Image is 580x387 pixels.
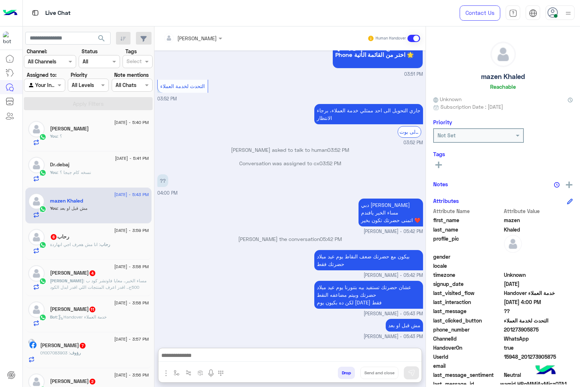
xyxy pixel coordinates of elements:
img: tab [529,9,537,17]
span: 4 [90,270,95,276]
p: 27/8/2025, 4:00 PM [157,174,168,187]
h6: Priority [433,119,452,125]
span: You [50,133,57,139]
img: WhatsApp [39,205,46,213]
h5: Mohamd Hossam [50,378,96,384]
button: Drop [338,367,355,379]
span: : Handover خدمة العملاء [57,314,107,320]
span: 03:52 PM [403,140,423,146]
span: لتصفح الخدمات التى يقدمها Dubai Phone اختر من القائمة الأتية 🌟 [335,44,420,58]
span: first_name [433,216,502,224]
p: 27/8/2025, 5:42 PM [314,250,423,270]
span: 04:00 PM [157,190,178,196]
span: email [433,362,502,370]
span: التحدث لخدمة العملاء [504,317,573,324]
img: defaultAdmin.png [28,229,45,245]
span: 05:42 PM [320,236,342,242]
h5: رؤوف باشا [40,342,86,349]
button: search [93,32,111,47]
span: You [50,205,57,211]
button: Trigger scenario [183,367,195,379]
img: Trigger scenario [186,370,191,376]
img: Facebook [29,341,37,349]
span: null [504,262,573,270]
img: hulul-logo.png [533,358,558,383]
img: send attachment [162,369,170,378]
img: defaultAdmin.png [28,301,45,318]
h6: Reachable [490,83,516,90]
span: 15948_201273905875 [504,353,573,361]
span: نسخه كام جيجا ؟ [57,170,91,175]
div: الرجوع الى بوت [398,126,421,137]
h5: رحاب [50,234,69,240]
img: picture [28,339,35,345]
h6: Tags [433,151,573,157]
span: last_visited_flow [433,289,502,297]
span: 03:52 PM [327,147,349,153]
img: WhatsApp [39,278,46,285]
span: Unknown [504,271,573,279]
span: search [97,34,106,43]
span: مساء الخير.. معايا فاوتشر كود ب 500ج.. اقدر اعرف المنتجات اللي اقدر ابدل الكود بيها.. [50,278,146,296]
h6: Notes [433,181,448,187]
span: مش قبل او بعد [57,205,87,211]
p: Live Chat [45,8,71,18]
span: 201273905875 [504,326,573,333]
img: Logo [3,5,17,21]
button: create order [195,367,207,379]
span: [PERSON_NAME] - 05:43 PM [364,333,423,340]
img: profile [564,9,573,18]
p: [PERSON_NAME] the conversation [157,235,423,243]
a: tab [506,5,520,21]
h5: mazen Khaled [50,198,83,204]
label: Priority [71,71,87,79]
img: WhatsApp [39,133,46,141]
span: mazen [504,216,573,224]
img: 1403182699927242 [3,32,16,45]
p: 27/8/2025, 3:52 PM [314,104,423,124]
img: send message [408,369,415,376]
span: You [50,170,57,175]
span: انا مش هعرف اجي انهاردة [50,242,100,247]
span: last_name [433,226,502,233]
span: true [504,344,573,351]
img: send voice note [207,369,215,378]
img: tab [31,8,40,17]
h5: George [50,270,96,276]
span: ?? [504,307,573,315]
button: Apply Filters [24,97,153,110]
img: defaultAdmin.png [28,157,45,173]
span: Attribute Value [504,207,573,215]
span: 2025-08-27T12:51:14.922Z [504,280,573,288]
button: select flow [171,367,183,379]
span: gender [433,253,502,261]
span: Handover خدمة العملاء [504,289,573,297]
span: profile_pic [433,235,502,251]
span: 2 [504,335,573,342]
span: 7 [80,343,86,349]
img: WhatsApp [39,169,46,176]
span: 03:52 PM [319,160,341,166]
span: [DATE] - 3:58 PM [114,300,149,306]
span: Attribute Name [433,207,502,215]
h5: Dalia Ashraf [50,126,89,132]
div: Select [125,57,142,67]
img: select flow [174,370,179,376]
span: ؟ [57,133,62,139]
span: 01007083903 [40,350,70,355]
img: defaultAdmin.png [28,193,45,209]
span: [DATE] - 3:59 PM [114,227,149,234]
label: Tags [125,47,137,55]
h5: نورهان احمد [50,306,96,312]
span: [DATE] - 3:56 PM [114,372,149,378]
span: [DATE] - 5:43 PM [114,191,149,198]
h6: Attributes [433,197,459,204]
img: defaultAdmin.png [504,235,522,253]
span: 11 [90,307,95,312]
span: timezone [433,271,502,279]
img: WhatsApp [39,241,46,249]
img: defaultAdmin.png [28,121,45,137]
span: [DATE] - 5:41 PM [115,155,149,162]
h5: mazen Khaled [481,72,525,81]
span: null [504,362,573,370]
